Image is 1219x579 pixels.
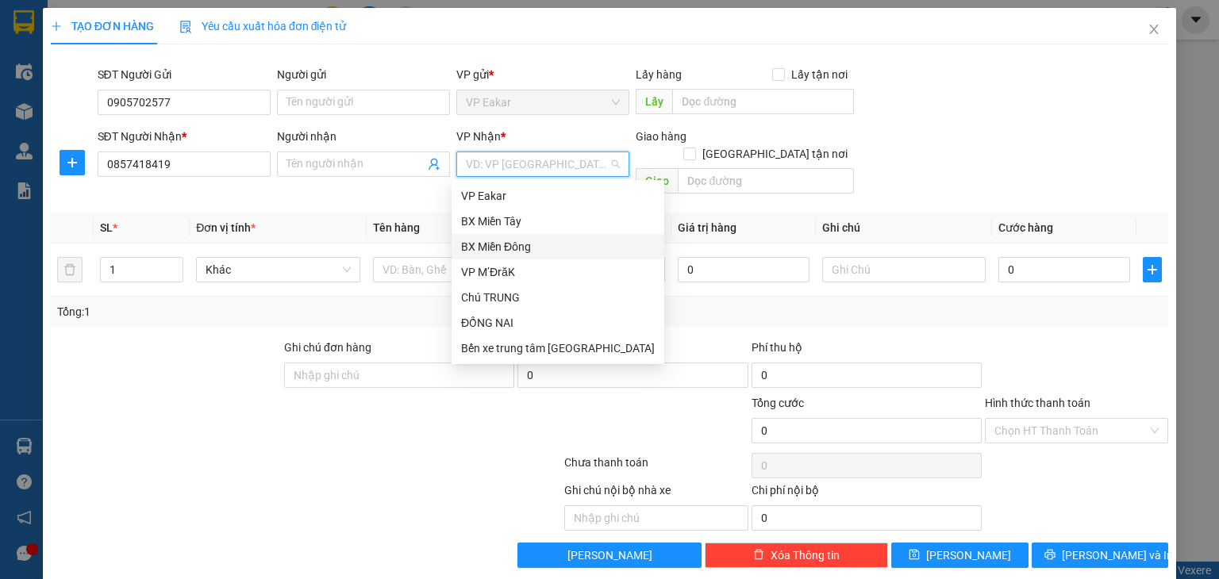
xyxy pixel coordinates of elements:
button: plus [1143,257,1162,282]
span: Tổng cước [752,397,804,409]
div: Tổng: 1 [57,303,471,320]
div: ĐỒNG NAI [461,314,655,332]
input: Ghi chú đơn hàng [284,362,514,388]
button: save[PERSON_NAME] [891,543,1029,568]
div: Người nhận [277,128,450,145]
div: Chú TRUNG [461,289,655,306]
span: Đơn vị tính [196,221,256,234]
span: [GEOGRAPHIC_DATA] tận nơi [696,145,854,163]
div: Người gửi [277,66,450,83]
input: VD: Bàn, Ghế [373,257,536,282]
div: Chưa thanh toán [563,454,749,481]
input: Nhập ghi chú [564,505,748,531]
div: Bến xe trung tâm [GEOGRAPHIC_DATA] [461,339,655,357]
div: Chi phí nội bộ [752,481,982,505]
span: Giao hàng [636,130,686,143]
button: delete [57,257,83,282]
span: Giao [636,168,678,194]
div: VP M’ĐrăK [461,263,655,281]
button: Close [1132,8,1176,52]
div: Phí thu hộ [752,339,982,362]
input: Ghi Chú [822,257,986,282]
button: printer[PERSON_NAME] và In [1032,543,1169,568]
div: VP gửi [456,66,629,83]
div: BX Miền Tây [452,209,664,234]
span: Lấy [636,89,672,114]
span: [PERSON_NAME] và In [1062,546,1173,564]
button: deleteXóa Thông tin [705,543,888,568]
div: VP Eakar [452,183,664,209]
button: [PERSON_NAME] [517,543,701,568]
div: Chú TRUNG [452,285,664,310]
label: Hình thức thanh toán [985,397,1090,409]
span: plus [60,156,84,169]
span: plus [1144,263,1161,276]
span: delete [753,549,764,562]
span: SL [100,221,113,234]
input: Dọc đường [678,168,854,194]
div: BX Miền Đông [452,234,664,259]
span: Khác [206,258,350,282]
span: close [1148,23,1160,36]
span: Cước hàng [998,221,1053,234]
span: Lấy tận nơi [785,66,854,83]
span: Lấy hàng [636,68,682,81]
div: Ghi chú nội bộ nhà xe [564,481,748,505]
span: plus [51,21,62,32]
div: SĐT Người Gửi [98,66,271,83]
div: BX Miền Tây [461,213,655,230]
input: 0 [678,257,809,282]
span: VP Eakar [466,90,620,114]
span: [PERSON_NAME] [926,546,1011,564]
div: VP M’ĐrăK [452,259,664,285]
img: icon [179,21,192,33]
span: VP Nhận [456,130,501,143]
span: [PERSON_NAME] [567,546,652,564]
div: VP Eakar [461,187,655,205]
div: SĐT Người Nhận [98,128,271,145]
span: Giá trị hàng [678,221,736,234]
div: BX Miền Đông [461,238,655,255]
span: Xóa Thông tin [771,546,840,564]
span: save [909,549,920,562]
th: Ghi chú [816,213,992,243]
span: user-add [428,158,440,171]
div: Bến xe trung tâm Đà Nẵng [452,336,664,361]
div: ĐỒNG NAI [452,310,664,336]
span: Yêu cầu xuất hóa đơn điện tử [179,20,347,33]
input: Dọc đường [672,89,854,114]
span: printer [1044,549,1056,562]
label: Ghi chú đơn hàng [284,341,371,354]
span: TẠO ĐƠN HÀNG [51,20,154,33]
button: plus [60,150,85,175]
span: Tên hàng [373,221,420,234]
